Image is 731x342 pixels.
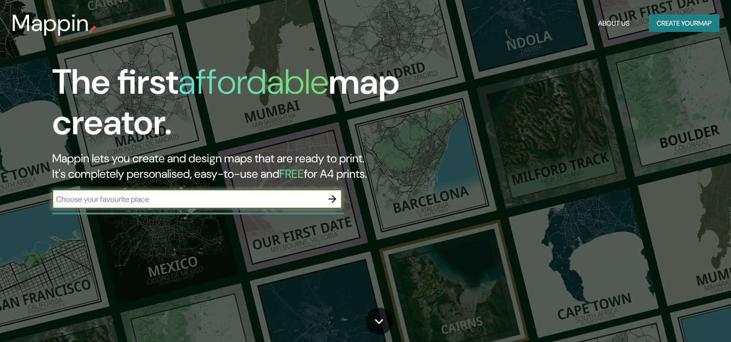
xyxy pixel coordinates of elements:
h1: affordable [178,59,329,104]
h3: Mappin [12,10,89,37]
input: Choose your favourite place [52,194,323,205]
img: mappin-pin [89,25,97,33]
button: About Us [594,14,633,32]
h5: FREE [279,166,304,181]
h2: Mappin lets you create and design maps that are ready to print. It's completely personalised, eas... [52,151,418,182]
button: Create yourmap [649,14,719,32]
h1: The first map creator. [52,62,418,151]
